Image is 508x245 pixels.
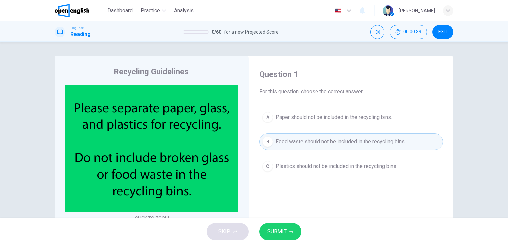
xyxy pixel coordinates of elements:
span: Dashboard [107,7,133,15]
span: EXIT [438,29,448,35]
span: Paper should not be included in the recycling bins. [276,113,392,121]
button: SUBMIT [259,223,301,240]
div: B [262,136,273,147]
span: For this question, choose the correct answer. [259,88,443,96]
img: OpenEnglish logo [55,4,89,17]
div: A [262,112,273,122]
div: [PERSON_NAME] [399,7,435,15]
img: en [334,8,342,13]
button: 00:00:39 [390,25,427,39]
button: BFood waste should not be included in the recycling bins. [259,133,443,150]
div: Hide [390,25,427,39]
button: Analysis [171,5,196,17]
h1: Reading [70,30,91,38]
button: Practice [138,5,169,17]
div: Mute [370,25,384,39]
button: Dashboard [105,5,135,17]
img: Profile picture [383,5,393,16]
button: APaper should not be included in the recycling bins. [259,109,443,125]
span: for a new Projected Score [224,28,279,36]
h4: Recycling Guidelines [114,66,189,77]
span: Food waste should not be included in the recycling bins. [276,138,406,146]
div: C [262,161,273,172]
span: SUBMIT [267,227,287,236]
span: 00:00:39 [403,29,421,35]
span: 0 / 60 [212,28,221,36]
button: CLICK TO ZOOM [132,214,172,223]
a: OpenEnglish logo [55,4,105,17]
img: undefined [65,85,238,212]
button: CPlastics should not be included in the recycling bins. [259,158,443,175]
span: Linguaskill [70,26,87,30]
span: Practice [141,7,160,15]
span: Plastics should not be included in the recycling bins. [276,162,397,170]
h4: Question 1 [259,69,443,80]
button: EXIT [432,25,453,39]
span: Analysis [174,7,194,15]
